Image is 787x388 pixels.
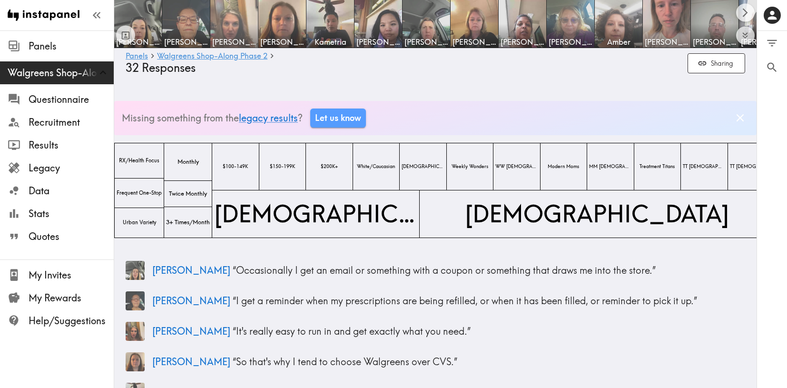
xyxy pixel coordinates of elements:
[308,37,352,47] span: Kametria
[152,264,230,276] span: [PERSON_NAME]
[731,109,749,127] button: Dismiss banner
[121,217,158,228] span: Urban Variety
[453,37,496,47] span: [PERSON_NAME]
[728,161,775,172] span: TT [DEMOGRAPHIC_DATA]
[116,26,135,45] button: Toggle between responses and questions
[29,230,114,243] span: Quotes
[164,216,212,228] span: 3+ Times/Month
[319,161,340,172] span: $200K+
[117,155,161,166] span: RX/Health Focus
[400,161,446,172] span: [DEMOGRAPHIC_DATA]
[152,295,230,307] span: [PERSON_NAME]
[126,52,148,61] a: Panels
[152,325,230,337] span: [PERSON_NAME]
[126,257,745,284] a: Panelist thumbnail[PERSON_NAME] “Occasionally I get an email or something with a coupon or someth...
[29,116,114,129] span: Recruitment
[587,161,634,172] span: MM [DEMOGRAPHIC_DATA]
[29,139,114,152] span: Results
[29,184,114,198] span: Data
[501,37,544,47] span: [PERSON_NAME]
[126,288,745,314] a: Panelist thumbnail[PERSON_NAME] “I get a reminder when my prescriptions are being refilled, or wh...
[167,188,209,199] span: Twice Monthly
[268,161,297,172] span: $150-199K
[8,66,114,80] span: Walgreens Shop-Along Phase 2
[355,161,397,172] span: White/Caucasian
[29,93,114,106] span: Questionnaire
[157,52,267,61] a: Walgreens Shop-Along Phase 2
[463,196,731,232] span: [DEMOGRAPHIC_DATA]
[126,322,145,341] img: Panelist thumbnail
[152,355,745,368] p: “ So that's why I tend to choose Walgreens over CVS. ”
[115,188,164,199] span: Frequent One-Stop
[29,269,114,282] span: My Invites
[221,161,250,172] span: $100-149K
[116,37,160,47] span: [PERSON_NAME]
[549,37,592,47] span: [PERSON_NAME]
[152,264,745,277] p: “ Occasionally I get an email or something with a coupon or something that draws me into the stor...
[688,53,745,74] button: Sharing
[766,37,778,50] span: Filter Responses
[638,161,677,172] span: Treatment Titans
[766,61,778,74] span: Search
[176,156,201,168] span: Monthly
[126,348,745,375] a: Panelist thumbnail[PERSON_NAME] “So that's why I tend to choose Walgreens over CVS.”
[693,37,737,47] span: [PERSON_NAME]
[29,291,114,305] span: My Rewards
[212,37,256,47] span: [PERSON_NAME]
[126,291,145,310] img: Panelist thumbnail
[597,37,640,47] span: Amber
[29,161,114,175] span: Legacy
[126,318,745,345] a: Panelist thumbnail[PERSON_NAME] “It's really easy to run in and get exactly what you need.”
[29,207,114,220] span: Stats
[126,352,145,371] img: Panelist thumbnail
[29,40,114,53] span: Panels
[126,261,145,280] img: Panelist thumbnail
[493,161,540,172] span: WW [DEMOGRAPHIC_DATA]
[260,37,304,47] span: [PERSON_NAME]
[736,3,755,22] button: Scroll right
[152,356,230,368] span: [PERSON_NAME]
[152,325,745,338] p: “ It's really easy to run in and get exactly what you need. ”
[29,314,114,328] span: Help/Suggestions
[126,61,196,75] span: 32 Responses
[757,55,787,80] button: Search
[310,109,366,128] a: Let us know
[122,111,303,125] p: Missing something from the ?
[645,37,689,47] span: [PERSON_NAME]
[152,294,745,308] p: “ I get a reminder when my prescriptions are being refilled, or when it has been filled, or remin...
[681,161,728,172] span: TT [DEMOGRAPHIC_DATA]
[450,161,490,172] span: Weekly Wonders
[736,26,755,45] button: Expand to show all items
[239,112,298,124] a: legacy results
[356,37,400,47] span: [PERSON_NAME]
[404,37,448,47] span: [PERSON_NAME]
[546,161,581,172] span: Modern Moms
[212,196,419,232] span: [DEMOGRAPHIC_DATA]
[757,31,787,55] button: Filter Responses
[164,37,208,47] span: [PERSON_NAME]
